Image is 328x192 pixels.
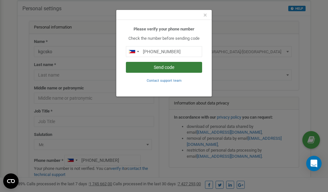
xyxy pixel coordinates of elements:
button: Send code [126,62,202,73]
div: Telephone country code [126,46,141,57]
div: Open Intercom Messenger [306,156,322,171]
button: Open CMP widget [3,173,19,189]
span: × [203,11,207,19]
a: Contact support team [147,78,182,83]
b: Please verify your phone number [134,27,194,31]
button: Close [203,12,207,19]
p: Check the number before sending code [126,36,202,42]
input: 0905 123 4567 [126,46,202,57]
